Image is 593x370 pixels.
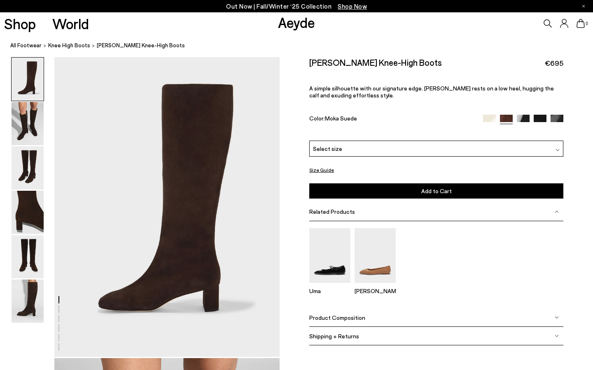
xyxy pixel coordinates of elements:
img: Marty Suede Knee-High Boots - Image 1 [12,58,44,101]
button: Size Guide [309,165,334,175]
button: Add to Cart [309,183,563,199]
img: svg%3E [556,148,560,153]
img: Uma Mary-Jane Flats [309,228,350,283]
span: Add to Cart [421,187,452,194]
span: Select size [313,144,342,153]
p: [PERSON_NAME] [355,288,396,295]
nav: breadcrumb [10,35,593,57]
img: svg%3E [555,210,559,214]
span: Navigate to /collections/new-in [338,2,367,10]
a: 0 [577,19,585,28]
img: Ida Leather Square-Toe Flats [355,228,396,283]
a: World [52,16,89,31]
img: svg%3E [555,316,559,320]
a: Shop [4,16,36,31]
span: [PERSON_NAME] Knee-High Boots [97,41,185,50]
span: knee high boots [48,42,90,49]
span: Related Products [309,208,355,215]
span: Moka Suede [325,115,357,122]
img: Marty Suede Knee-High Boots - Image 5 [12,235,44,278]
p: Out Now | Fall/Winter ‘25 Collection [226,1,367,12]
span: €695 [545,58,563,68]
img: svg%3E [555,334,559,338]
p: Uma [309,288,350,295]
img: Marty Suede Knee-High Boots - Image 4 [12,191,44,234]
a: Uma Mary-Jane Flats Uma [309,277,350,295]
div: Color: [309,115,475,124]
span: Shipping + Returns [309,333,359,340]
img: Marty Suede Knee-High Boots - Image 2 [12,102,44,145]
img: Marty Suede Knee-High Boots - Image 6 [12,280,44,323]
img: Marty Suede Knee-High Boots - Image 3 [12,146,44,190]
h2: [PERSON_NAME] Knee-High Boots [309,57,442,67]
a: Aeyde [278,14,315,31]
a: knee high boots [48,41,90,50]
span: Product Composition [309,314,365,321]
a: All Footwear [10,41,42,50]
span: 0 [585,21,589,26]
a: Ida Leather Square-Toe Flats [PERSON_NAME] [355,277,396,295]
p: A simple silhouette with our signature edge. [PERSON_NAME] rests on a low heel, hugging the calf ... [309,85,563,99]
